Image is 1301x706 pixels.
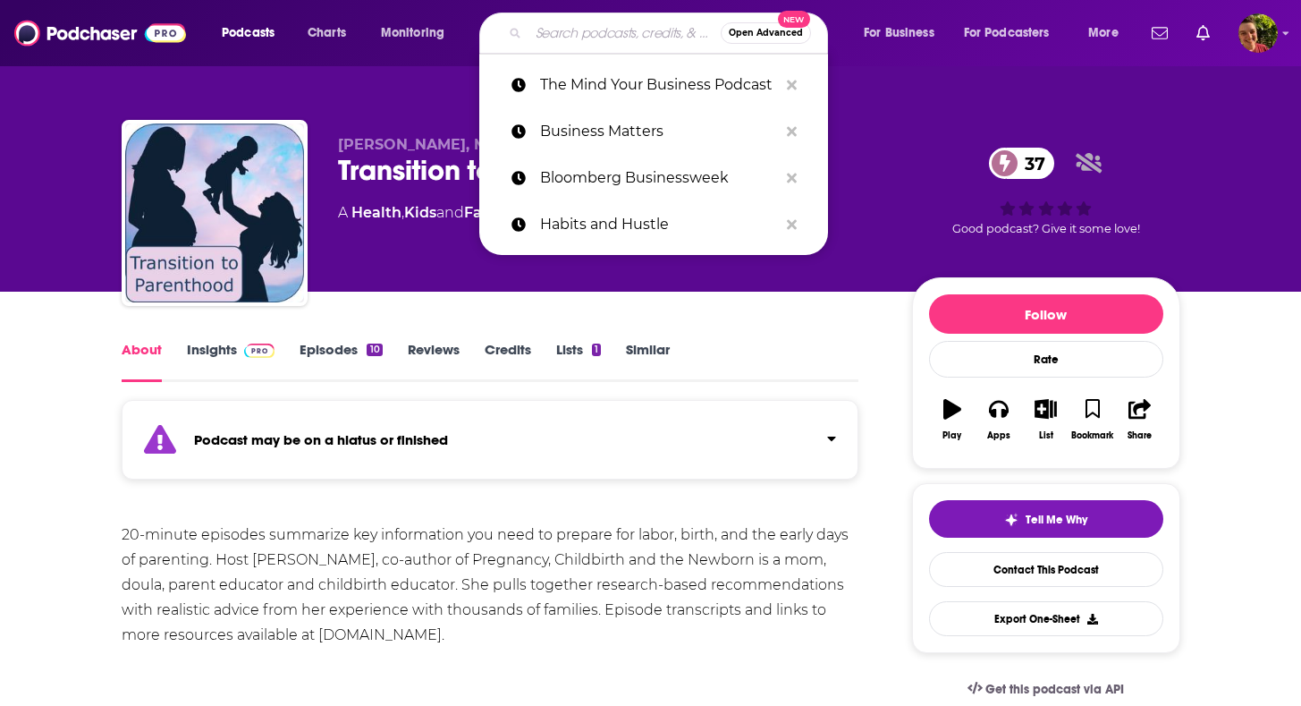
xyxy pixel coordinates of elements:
a: Habits and Hustle [479,201,828,248]
img: User Profile [1238,13,1278,53]
button: Open AdvancedNew [721,22,811,44]
span: Get this podcast via API [985,682,1124,697]
img: tell me why sparkle [1004,513,1018,527]
a: Lists1 [556,341,601,382]
button: open menu [368,19,468,47]
p: Business Matters [540,108,778,155]
a: About [122,341,162,382]
a: Episodes10 [300,341,382,382]
button: Apps [976,387,1022,452]
a: Show notifications dropdown [1189,18,1217,48]
span: More [1088,21,1119,46]
button: Export One-Sheet [929,601,1163,636]
button: Bookmark [1069,387,1116,452]
div: 37Good podcast? Give it some love! [912,136,1180,247]
a: Kids [404,204,436,221]
p: The Mind Your Business Podcast [540,62,778,108]
span: 37 [1007,148,1054,179]
p: Habits and Hustle [540,201,778,248]
a: InsightsPodchaser Pro [187,341,275,382]
button: open menu [952,19,1076,47]
span: Podcasts [222,21,275,46]
a: Reviews [408,341,460,382]
section: Click to expand status details [122,411,859,480]
strong: Podcast may be on a hiatus or finished [194,431,448,448]
p: Bloomberg Businessweek [540,155,778,201]
span: Logged in as Marz [1238,13,1278,53]
div: List [1039,430,1053,441]
span: Monitoring [381,21,444,46]
div: Bookmark [1071,430,1113,441]
div: 1 [592,344,601,356]
button: List [1022,387,1069,452]
a: Business Matters [479,108,828,155]
div: Share [1128,430,1152,441]
button: open menu [851,19,957,47]
span: Tell Me Why [1026,513,1087,527]
a: Charts [296,19,357,47]
div: Apps [987,430,1010,441]
button: tell me why sparkleTell Me Why [929,500,1163,538]
a: 37 [989,148,1054,179]
img: Podchaser Pro [244,344,275,358]
a: Bloomberg Businessweek [479,155,828,201]
button: open menu [1076,19,1141,47]
div: Rate [929,341,1163,378]
span: and [436,204,464,221]
div: 10 [367,344,382,356]
a: Similar [626,341,670,382]
span: For Business [864,21,934,46]
a: Show notifications dropdown [1145,18,1175,48]
div: Search podcasts, credits, & more... [496,13,845,54]
a: Health [351,204,401,221]
span: New [778,11,810,28]
button: open menu [209,19,298,47]
img: Transition to Parenthood [125,123,304,302]
span: Open Advanced [729,29,803,38]
div: A podcast [338,202,571,224]
a: The Mind Your Business Podcast [479,62,828,108]
span: , [401,204,404,221]
button: Play [929,387,976,452]
span: For Podcasters [964,21,1050,46]
a: Contact This Podcast [929,552,1163,587]
span: [PERSON_NAME], MSW, LCCE, ICCE [338,136,604,153]
a: Credits [485,341,531,382]
button: Follow [929,294,1163,334]
button: Share [1116,387,1162,452]
a: Family [464,204,514,221]
button: Show profile menu [1238,13,1278,53]
input: Search podcasts, credits, & more... [528,19,721,47]
div: Play [942,430,961,441]
span: Good podcast? Give it some love! [952,222,1140,235]
div: 20-minute episodes summarize key information you need to prepare for labor, birth, and the early ... [122,523,859,648]
span: Charts [308,21,346,46]
img: Podchaser - Follow, Share and Rate Podcasts [14,16,186,50]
